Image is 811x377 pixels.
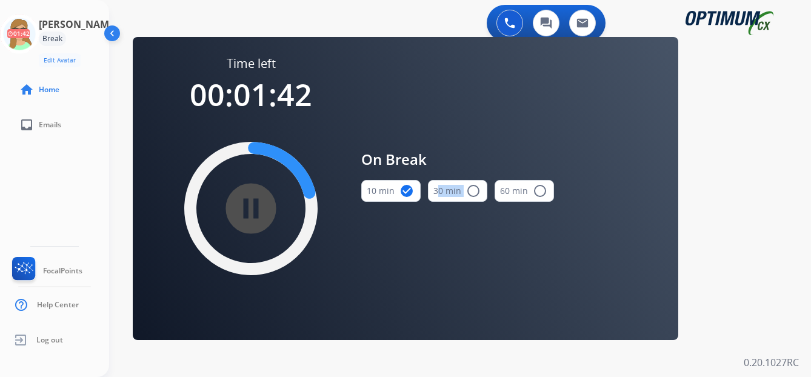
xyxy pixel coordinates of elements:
span: On Break [361,148,554,170]
a: FocalPoints [10,257,82,285]
button: 60 min [495,180,554,202]
mat-icon: inbox [19,118,34,132]
h3: [PERSON_NAME] [39,17,118,32]
mat-icon: check_circle [399,184,414,198]
span: Time left [227,55,276,72]
span: FocalPoints [43,266,82,276]
div: Break [39,32,66,46]
button: 30 min [428,180,487,202]
mat-icon: home [19,82,34,97]
span: Log out [36,335,63,345]
span: 00:01:42 [190,74,312,115]
span: Help Center [37,300,79,310]
button: Edit Avatar [39,53,81,67]
p: 0.20.1027RC [744,355,799,370]
mat-icon: radio_button_unchecked [466,184,481,198]
span: Emails [39,120,61,130]
mat-icon: pause_circle_filled [244,201,258,216]
span: Home [39,85,59,95]
button: 10 min [361,180,421,202]
mat-icon: radio_button_unchecked [533,184,547,198]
